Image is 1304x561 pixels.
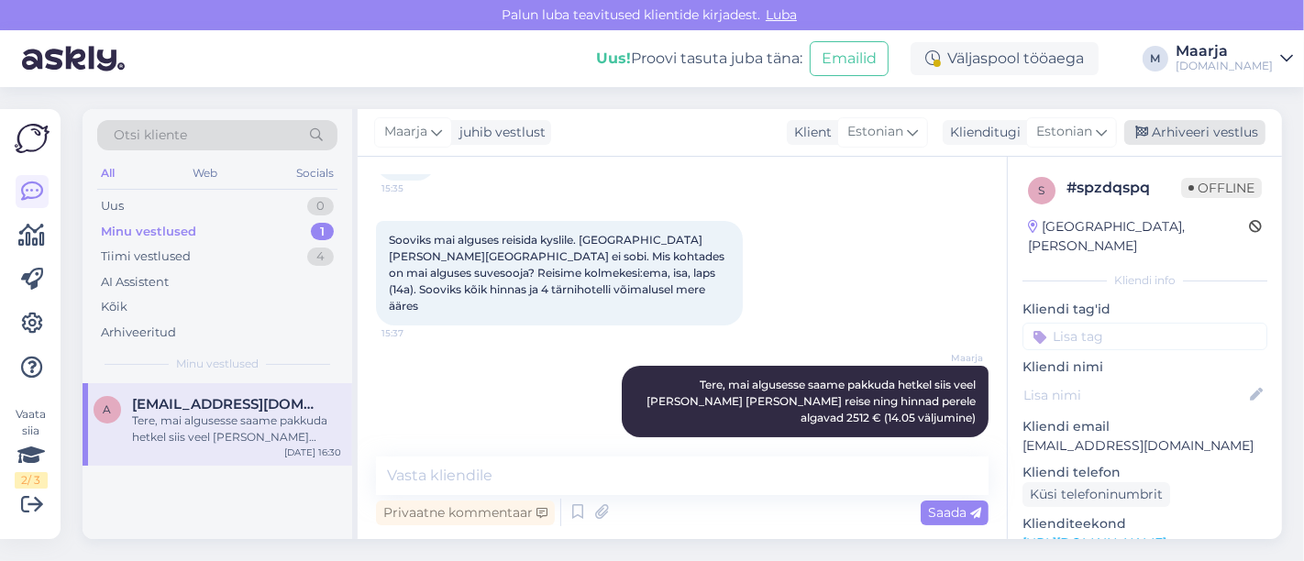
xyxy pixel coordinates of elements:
div: Klienditugi [943,123,1021,142]
span: Sooviks mai alguses reisida kyslile. [GEOGRAPHIC_DATA] [PERSON_NAME][GEOGRAPHIC_DATA] ei sobi. Mi... [389,233,727,313]
span: Luba [760,6,802,23]
div: Proovi tasuta juba täna: [596,48,802,70]
span: annesang63@gmail.com [132,396,323,412]
div: Klient [787,123,832,142]
div: Privaatne kommentaar [376,500,555,525]
span: Offline [1181,178,1262,198]
div: 2 / 3 [15,472,48,489]
a: Maarja[DOMAIN_NAME] [1176,44,1293,73]
input: Lisa nimi [1023,385,1246,405]
div: All [97,161,118,185]
p: Kliendi telefon [1022,463,1267,482]
div: Tiimi vestlused [101,247,191,266]
div: Web [190,161,222,185]
b: Uus! [596,49,631,67]
div: 0 [307,197,334,215]
a: [URL][DOMAIN_NAME] [1022,534,1166,551]
div: Maarja [1176,44,1273,59]
img: Askly Logo [15,124,50,153]
div: [GEOGRAPHIC_DATA], [PERSON_NAME] [1028,217,1249,256]
div: Minu vestlused [101,223,196,241]
span: 16:30 [914,438,983,452]
span: s [1039,183,1045,197]
p: Kliendi tag'id [1022,300,1267,319]
p: Klienditeekond [1022,514,1267,533]
div: # spzdqspq [1066,177,1181,199]
p: Kliendi email [1022,417,1267,436]
span: 15:37 [381,326,450,340]
span: 15:35 [381,181,450,195]
div: Arhiveeri vestlus [1124,120,1265,145]
span: Tere, mai algusesse saame pakkuda hetkel siis veel [PERSON_NAME] [PERSON_NAME] reise ning hinnad ... [646,378,978,424]
div: AI Assistent [101,273,169,291]
input: Lisa tag [1022,323,1267,350]
div: Küsi telefoninumbrit [1022,482,1170,507]
div: 1 [311,223,334,241]
span: Minu vestlused [176,356,259,372]
div: Arhiveeritud [101,324,176,342]
span: Maarja [384,122,427,142]
div: Väljaspool tööaega [911,42,1099,75]
div: [DATE] 16:30 [284,445,341,459]
div: Socials [293,161,337,185]
button: Emailid [810,41,889,76]
span: a [104,402,112,416]
div: [DOMAIN_NAME] [1176,59,1273,73]
div: Vaata siia [15,406,48,489]
p: Kliendi nimi [1022,357,1267,377]
span: Saada [928,504,981,521]
span: Maarja [914,351,983,365]
p: [EMAIL_ADDRESS][DOMAIN_NAME] [1022,436,1267,456]
div: Uus [101,197,124,215]
span: Otsi kliente [114,126,187,145]
div: 4 [307,247,334,266]
div: Kõik [101,298,127,316]
div: M [1143,46,1168,71]
div: Tere, mai algusesse saame pakkuda hetkel siis veel [PERSON_NAME] [PERSON_NAME] reise ning hinnad ... [132,412,341,445]
span: Estonian [847,122,903,142]
div: Kliendi info [1022,272,1267,289]
span: Estonian [1036,122,1092,142]
div: juhib vestlust [452,123,546,142]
